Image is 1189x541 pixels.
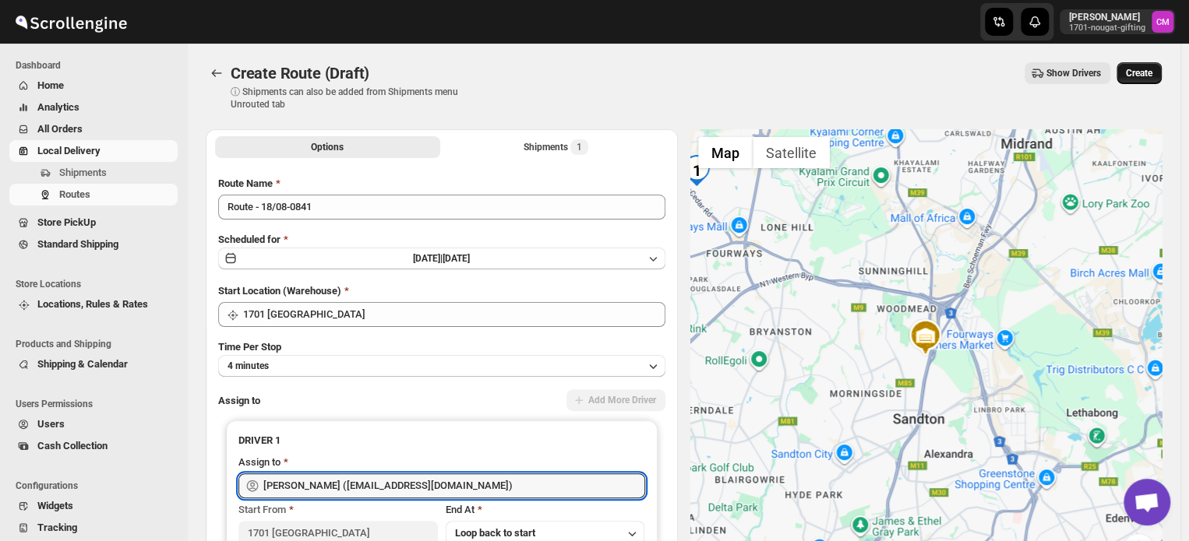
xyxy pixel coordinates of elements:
[37,440,108,451] span: Cash Collection
[1046,67,1101,79] span: Show Drivers
[9,162,178,184] button: Shipments
[455,527,535,539] span: Loop back to start
[37,101,79,113] span: Analytics
[1124,479,1170,525] a: Open chat
[218,248,665,269] button: [DATE]|[DATE]
[9,118,178,140] button: All Orders
[215,136,440,158] button: All Route Options
[1126,67,1152,79] span: Create
[238,433,645,448] h3: DRIVER 1
[1025,62,1110,84] button: Show Drivers
[9,517,178,539] button: Tracking
[9,413,178,435] button: Users
[1152,11,1173,33] span: Cleo Moyo
[243,302,665,327] input: Search location
[218,285,341,297] span: Start Location (Warehouse)
[577,141,582,153] span: 1
[16,278,179,290] span: Store Locations
[231,64,369,83] span: Create Route (Draft)
[218,355,665,377] button: 4 minutes
[59,167,107,178] span: Shipments
[37,238,118,250] span: Standard Shipping
[9,435,178,457] button: Cash Collection
[37,216,96,228] span: Store PickUp
[9,293,178,315] button: Locations, Rules & Rates
[16,480,179,492] span: Configurations
[443,136,669,158] button: Selected Shipments
[9,495,178,517] button: Widgets
[681,155,712,186] div: 1
[37,298,148,310] span: Locations, Rules & Rates
[9,184,178,206] button: Routes
[1069,11,1145,23] p: [PERSON_NAME]
[37,522,77,533] span: Tracking
[413,253,443,264] span: [DATE] |
[1117,62,1162,84] button: Create
[9,97,178,118] button: Analytics
[37,145,101,156] span: Local Delivery
[263,473,645,498] input: Search assignee
[59,188,90,200] span: Routes
[16,338,179,350] span: Products and Shipping
[311,141,344,153] span: Options
[218,234,280,245] span: Scheduled for
[698,137,753,168] button: Show street map
[12,2,129,41] img: ScrollEngine
[37,123,83,135] span: All Orders
[228,360,269,372] span: 4 minutes
[218,177,273,189] span: Route Name
[37,79,64,91] span: Home
[206,62,228,84] button: Routes
[37,418,65,430] span: Users
[1156,17,1170,27] text: CM
[1069,23,1145,33] p: 1701-nougat-gifting
[443,253,470,264] span: [DATE]
[238,455,280,470] div: Assign to
[218,341,281,353] span: Time Per Stop
[37,500,73,511] span: Widgets
[446,502,645,518] div: End At
[753,137,830,168] button: Show satellite imagery
[9,75,178,97] button: Home
[218,395,260,406] span: Assign to
[16,59,179,72] span: Dashboard
[218,195,665,220] input: Eg: Bengaluru Route
[238,504,286,515] span: Start From
[524,139,588,155] div: Shipments
[37,358,128,370] span: Shipping & Calendar
[1060,9,1175,34] button: User menu
[16,398,179,410] span: Users Permissions
[9,353,178,375] button: Shipping & Calendar
[231,86,476,111] p: ⓘ Shipments can also be added from Shipments menu Unrouted tab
